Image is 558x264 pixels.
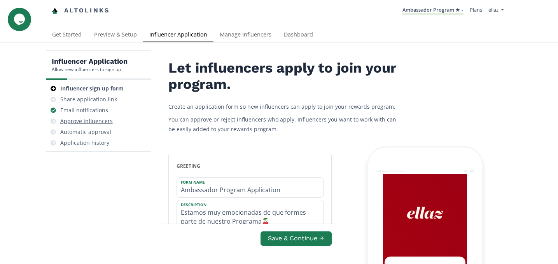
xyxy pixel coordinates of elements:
[60,117,113,125] div: Approve influencers
[213,28,278,43] a: Manage Influencers
[8,8,33,31] iframe: chat widget
[177,178,315,185] label: Form Name
[52,4,110,17] a: Altolinks
[488,6,503,15] a: ellaz
[278,28,319,43] a: Dashboard
[177,200,315,207] label: Description
[470,6,482,13] a: Plans
[60,139,109,147] div: Application history
[168,115,402,134] p: You can approve or reject influencers who apply. Influencers you want to work with can be easily ...
[60,96,117,103] div: Share application link
[52,8,58,14] img: favicon-32x32.png
[168,102,402,111] p: Create an application form so new influencers can apply to join your rewards program.
[52,57,128,66] h5: Influencer Application
[60,128,111,136] div: Automatic approval
[488,6,499,13] span: ellaz
[60,85,124,92] div: Influencer sign up form
[261,231,331,246] button: Save & Continue →
[177,200,323,229] textarea: Estamos muy emocionadas de que formes parte de nuestro Programa🍒
[402,6,464,15] a: Ambassador Program ★
[168,60,402,92] h2: Let influencers apply to join your program.
[60,106,108,114] div: Email notifications
[52,66,128,73] div: Allow new influencers to sign up
[143,28,213,43] a: Influencer Application
[177,163,200,169] span: greeting
[46,28,88,43] a: Get Started
[88,28,143,43] a: Preview & Setup
[376,169,404,173] div: Influencer's Phone
[402,190,447,235] img: nKmKAABZpYV7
